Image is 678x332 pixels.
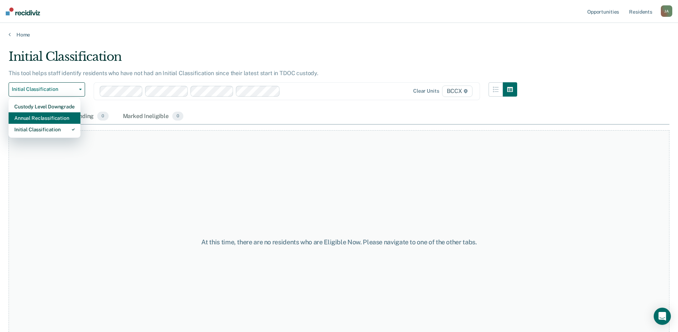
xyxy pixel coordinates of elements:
a: Home [9,31,669,38]
img: Recidiviz [6,8,40,15]
button: Initial Classification [9,82,85,97]
div: Marked Ineligible0 [122,109,185,125]
span: BCCX [442,86,472,97]
span: Initial Classification [12,86,76,92]
div: Annual Reclassification [14,112,75,124]
button: JA [661,5,672,17]
div: At this time, there are no residents who are Eligible Now. Please navigate to one of the other tabs. [174,238,504,246]
span: 0 [97,112,108,121]
div: Pending0 [71,109,110,125]
div: Custody Level Downgrade [14,101,75,112]
div: Initial Classification [14,124,75,135]
div: Open Intercom Messenger [654,308,671,325]
div: J A [661,5,672,17]
div: Clear units [413,88,439,94]
span: 0 [172,112,183,121]
div: Initial Classification [9,49,517,70]
p: This tool helps staff identify residents who have not had an Initial Classification since their l... [9,70,318,77]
